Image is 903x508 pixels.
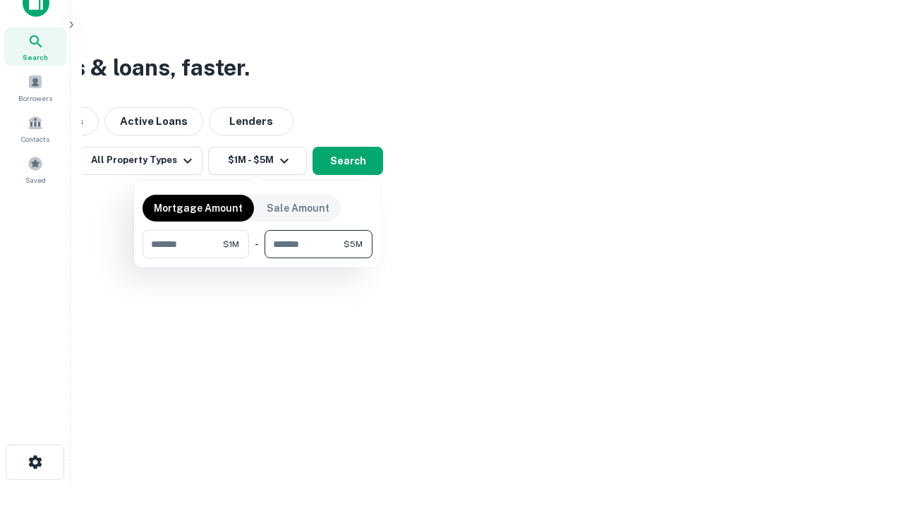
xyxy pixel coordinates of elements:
[267,200,329,216] p: Sale Amount
[344,238,363,250] span: $5M
[832,395,903,463] iframe: Chat Widget
[255,230,259,258] div: -
[154,200,243,216] p: Mortgage Amount
[223,238,239,250] span: $1M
